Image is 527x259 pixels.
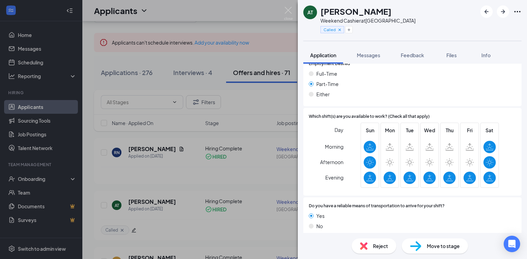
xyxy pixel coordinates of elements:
span: Called [324,27,336,33]
h1: [PERSON_NAME] [320,5,391,17]
span: Application [310,52,336,58]
span: Part-Time [316,80,339,88]
span: Wed [423,126,436,134]
span: Reject [373,242,388,250]
span: Move to stage [427,242,460,250]
span: Info [481,52,491,58]
span: Yes [316,212,325,220]
svg: Cross [337,27,342,32]
span: Do you have a reliable means of transportation to arrive for your shift? [309,203,445,209]
span: Full-Time [316,70,337,77]
span: Which shift(s) are you available to work? (Check all that apply) [309,113,430,120]
span: Mon [384,126,396,134]
span: Employment Desired [309,61,350,67]
svg: ArrowRight [499,8,507,16]
span: Sat [483,126,496,134]
svg: ArrowLeftNew [482,8,491,16]
span: Feedback [401,52,424,58]
span: Evening [325,171,343,184]
div: AT [307,9,313,16]
span: Messages [357,52,380,58]
span: Afternoon [320,156,343,168]
span: Files [446,52,457,58]
span: Either [316,90,330,98]
svg: Plus [347,28,351,32]
span: Thu [443,126,456,134]
button: ArrowLeftNew [480,5,493,18]
span: Day [335,126,343,134]
div: Open Intercom Messenger [504,236,520,252]
button: ArrowRight [497,5,509,18]
div: Weekend Cashier at [GEOGRAPHIC_DATA] [320,17,415,24]
span: Fri [464,126,476,134]
span: Sun [364,126,376,134]
span: No [316,222,323,230]
button: Plus [345,26,353,33]
span: Morning [325,140,343,153]
svg: Ellipses [513,8,522,16]
span: Tue [403,126,416,134]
